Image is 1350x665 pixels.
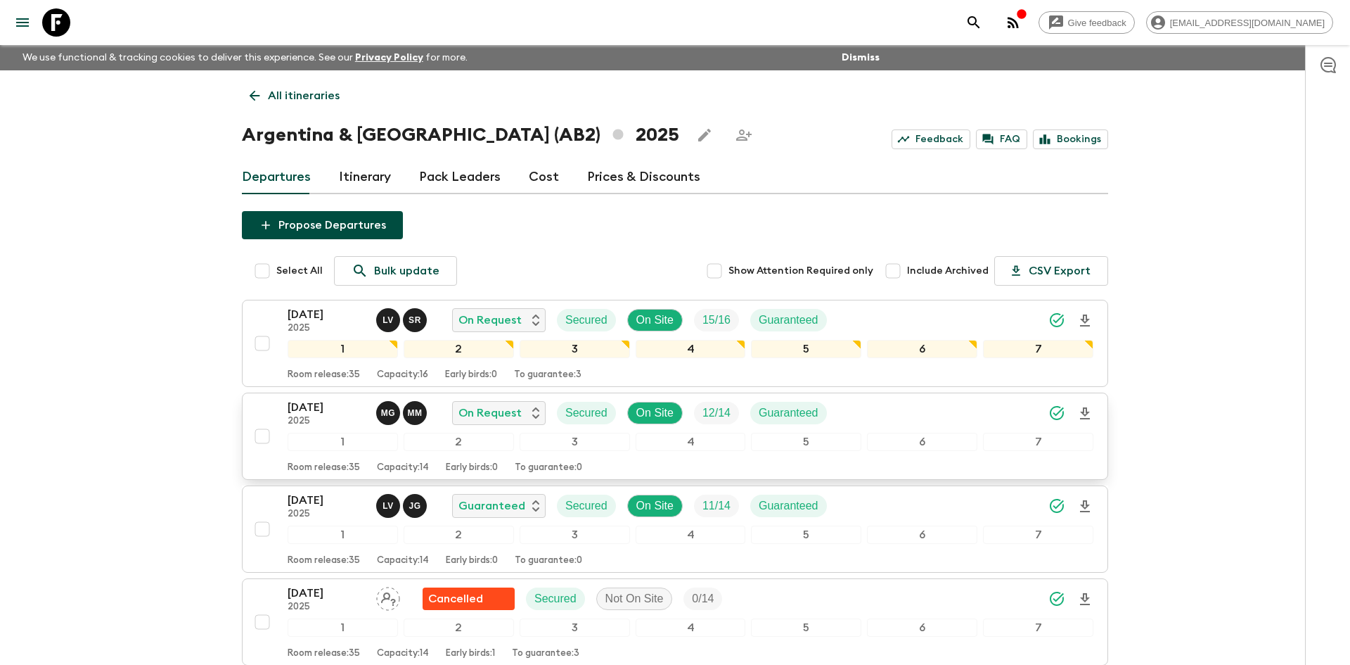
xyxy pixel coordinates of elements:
[242,160,311,194] a: Departures
[376,401,430,425] button: MGMM
[446,462,498,474] p: Early birds: 0
[1048,498,1065,514] svg: Synced Successfully
[692,590,714,607] p: 0 / 14
[636,405,674,422] p: On Site
[636,340,746,358] div: 4
[404,340,514,358] div: 2
[702,498,731,514] p: 11 / 14
[1039,11,1135,34] a: Give feedback
[520,340,630,358] div: 3
[683,588,722,610] div: Trip Fill
[1076,498,1093,515] svg: Download Onboarding
[446,648,495,659] p: Early birds: 1
[587,160,700,194] a: Prices & Discounts
[838,48,883,68] button: Dismiss
[376,494,430,518] button: LVJG
[339,160,391,194] a: Itinerary
[288,619,398,637] div: 1
[404,619,514,637] div: 2
[520,433,630,451] div: 3
[515,462,582,474] p: To guarantee: 0
[288,340,398,358] div: 1
[288,526,398,544] div: 1
[288,585,365,602] p: [DATE]
[694,309,739,331] div: Trip Fill
[374,262,439,279] p: Bulk update
[1048,312,1065,329] svg: Synced Successfully
[759,405,818,422] p: Guaranteed
[529,160,559,194] a: Cost
[596,588,673,610] div: Not On Site
[1076,405,1093,422] svg: Download Onboarding
[419,160,501,194] a: Pack Leaders
[242,300,1108,387] button: [DATE]2025Lucas Valentim, Sol RodriguezOn RequestSecuredOn SiteTrip FillGuaranteed1234567Room rel...
[514,369,581,381] p: To guarantee: 3
[867,433,977,451] div: 6
[1076,591,1093,608] svg: Download Onboarding
[381,407,396,419] p: M G
[288,416,365,427] p: 2025
[694,402,739,424] div: Trip Fill
[636,619,746,637] div: 4
[288,306,365,323] p: [DATE]
[423,588,515,610] div: Flash Pack cancellation
[334,256,457,286] a: Bulk update
[1162,18,1332,28] span: [EMAIL_ADDRESS][DOMAIN_NAME]
[867,619,977,637] div: 6
[565,405,607,422] p: Secured
[702,405,731,422] p: 12 / 14
[288,509,365,520] p: 2025
[288,555,360,566] p: Room release: 35
[376,498,430,509] span: Lucas Valentim, Jessica Giachello
[730,121,758,149] span: Share this itinerary
[288,492,365,509] p: [DATE]
[404,526,514,544] div: 2
[867,340,977,358] div: 6
[288,369,360,381] p: Room release: 35
[702,312,731,329] p: 15 / 16
[751,619,861,637] div: 5
[867,526,977,544] div: 6
[983,340,1093,358] div: 7
[288,433,398,451] div: 1
[627,495,683,517] div: On Site
[994,256,1108,286] button: CSV Export
[557,495,616,517] div: Secured
[377,555,429,566] p: Capacity: 14
[690,121,719,149] button: Edit this itinerary
[1033,129,1108,149] a: Bookings
[751,433,861,451] div: 5
[409,315,421,326] p: S R
[242,121,679,149] h1: Argentina & [GEOGRAPHIC_DATA] (AB2) 2025
[17,45,473,70] p: We use functional & tracking cookies to deliver this experience. See our for more.
[1048,405,1065,422] svg: Synced Successfully
[907,264,989,278] span: Include Archived
[636,498,674,514] p: On Site
[565,498,607,514] p: Secured
[8,8,37,37] button: menu
[376,591,400,602] span: Assign pack leader
[759,498,818,514] p: Guaranteed
[751,526,861,544] div: 5
[445,369,497,381] p: Early birds: 0
[557,402,616,424] div: Secured
[694,495,739,517] div: Trip Fill
[458,498,525,514] p: Guaranteed
[520,526,630,544] div: 3
[627,309,683,331] div: On Site
[288,602,365,613] p: 2025
[627,402,683,424] div: On Site
[404,433,514,451] div: 2
[636,312,674,329] p: On Site
[242,82,347,110] a: All itineraries
[382,500,394,512] p: L V
[407,407,422,419] p: M M
[376,312,430,324] span: Lucas Valentim, Sol Rodriguez
[515,555,582,566] p: To guarantee: 0
[288,399,365,416] p: [DATE]
[376,405,430,417] span: Marcella Granatiere, Matias Molina
[534,590,577,607] p: Secured
[751,340,861,358] div: 5
[983,433,1093,451] div: 7
[512,648,579,659] p: To guarantee: 3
